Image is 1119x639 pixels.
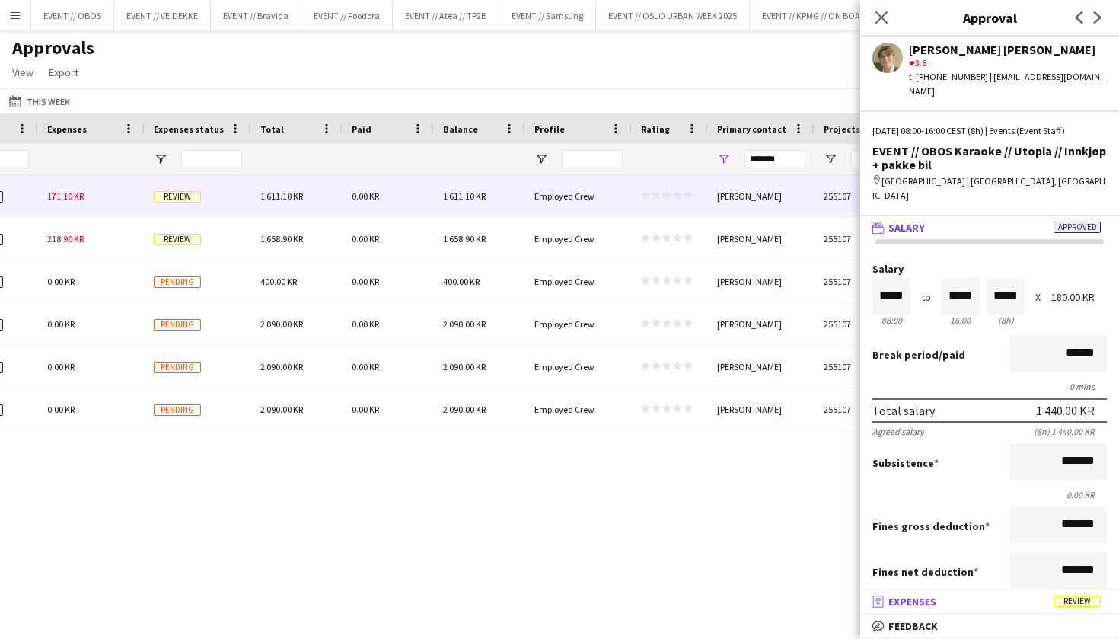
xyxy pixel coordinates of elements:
[47,404,75,415] span: 0.00 KR
[1051,292,1107,303] div: 180.00 KR
[860,615,1119,637] mat-expansion-panel-header: Feedback
[708,260,815,302] div: [PERSON_NAME]
[47,318,75,330] span: 0.00 KR
[534,152,548,166] button: Open Filter Menu
[47,190,84,202] span: 171.10 KR
[641,123,670,135] span: Rating
[562,150,623,168] input: Profile Filter Input
[260,318,303,330] span: 2 090.00 KR
[154,191,201,203] span: Review
[872,124,1107,138] div: [DATE] 08:00-16:00 CEST (8h) | Events (Event Staff)
[888,595,936,609] span: Expenses
[443,404,486,415] span: 2 090.00 KR
[909,43,1107,56] div: [PERSON_NAME] [PERSON_NAME]
[872,144,1107,171] div: EVENT // OBOS Karaoke // Utopia // Innkjøp + pakke bil
[114,1,211,30] button: EVENT // VEIDEKKE
[872,315,910,326] div: 08:00
[860,8,1119,27] h3: Approval
[872,381,1107,392] div: 0 mins
[443,276,480,287] span: 400.00 KR
[534,361,595,372] span: Employed Crew
[6,92,73,110] button: This Week
[499,1,596,30] button: EVENT // Samsung
[872,348,965,362] label: /paid
[352,318,379,330] span: 0.00 KR
[872,403,935,418] div: Total salary
[534,233,595,244] span: Employed Crew
[43,62,84,82] a: Export
[708,346,815,388] div: [PERSON_NAME]
[352,123,371,135] span: Paid
[921,292,931,303] div: to
[443,190,486,202] span: 1 611.10 KR
[211,1,301,30] button: EVENT // Bravida
[1035,292,1041,303] div: X
[888,221,925,235] span: Salary
[851,150,912,168] input: Projects Filter Input
[301,1,393,30] button: EVENT // Foodora
[443,318,486,330] span: 2 090.00 KR
[154,319,201,331] span: Pending
[717,123,786,135] span: Primary contact
[534,276,595,287] span: Employed Crew
[393,1,499,30] button: EVENT // Atea // TP2B
[872,348,939,362] span: Break period
[708,218,815,260] div: [PERSON_NAME]
[260,233,303,244] span: 1 658.90 KR
[352,361,379,372] span: 0.00 KR
[1034,426,1107,437] div: (8h) 1 440.00 KR
[260,276,297,287] span: 400.00 KR
[260,123,284,135] span: Total
[181,150,242,168] input: Expenses status Filter Input
[824,152,837,166] button: Open Filter Menu
[744,150,805,168] input: Primary contact Filter Input
[47,233,84,244] span: 218.90 KR
[260,404,303,415] span: 2 090.00 KR
[6,62,40,82] a: View
[909,56,1107,70] div: 3.6
[12,65,33,79] span: View
[534,404,595,415] span: Employed Crew
[154,276,201,288] span: Pending
[154,234,201,245] span: Review
[352,276,379,287] span: 0.00 KR
[47,361,75,372] span: 0.00 KR
[872,565,978,579] label: Fines net deduction
[708,175,815,217] div: [PERSON_NAME]
[596,1,750,30] button: EVENT // OSLO URBAN WEEK 2025
[534,123,565,135] span: Profile
[1036,403,1095,418] div: 1 440.00 KR
[352,233,379,244] span: 0.00 KR
[443,361,486,372] span: 2 090.00 KR
[872,174,1107,202] div: [GEOGRAPHIC_DATA] | [GEOGRAPHIC_DATA], [GEOGRAPHIC_DATA]
[815,175,921,217] div: 255107
[154,362,201,373] span: Pending
[860,590,1119,613] mat-expansion-panel-header: ExpensesReview
[47,276,75,287] span: 0.00 KR
[708,388,815,430] div: [PERSON_NAME]
[534,318,595,330] span: Employed Crew
[352,404,379,415] span: 0.00 KR
[909,70,1107,97] div: t. [PHONE_NUMBER] | [EMAIL_ADDRESS][DOMAIN_NAME]
[872,426,924,437] div: Agreed salary
[708,303,815,345] div: [PERSON_NAME]
[815,388,921,430] div: 255107
[31,1,114,30] button: EVENT // OBOS
[815,346,921,388] div: 255107
[872,456,939,470] label: Subsistence
[872,489,1107,500] div: 0.00 KR
[815,218,921,260] div: 255107
[888,619,938,633] span: Feedback
[154,152,167,166] button: Open Filter Menu
[154,123,224,135] span: Expenses status
[260,361,303,372] span: 2 090.00 KR
[260,190,303,202] span: 1 611.10 KR
[872,519,990,533] label: Fines gross deduction
[942,315,980,326] div: 16:00
[154,404,201,416] span: Pending
[443,233,486,244] span: 1 658.90 KR
[49,65,78,79] span: Export
[1054,222,1101,233] span: Approved
[987,315,1025,326] div: 8h
[534,190,595,202] span: Employed Crew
